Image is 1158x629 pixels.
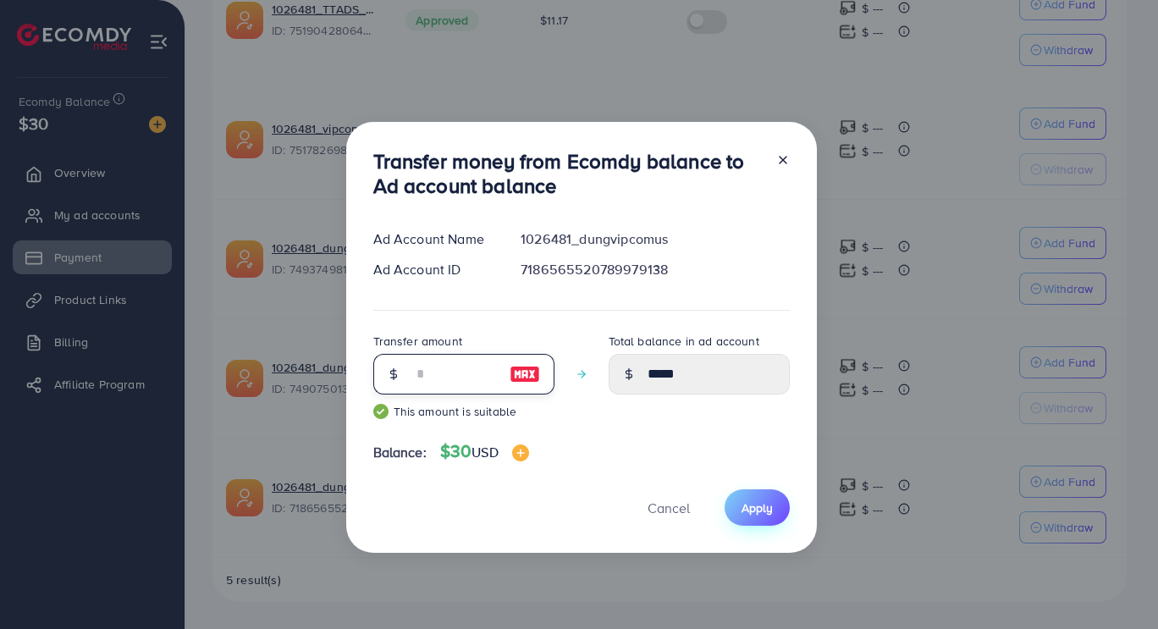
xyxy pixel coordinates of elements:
iframe: Chat [1086,553,1145,616]
h3: Transfer money from Ecomdy balance to Ad account balance [373,149,763,198]
div: 1026481_dungvipcomus [507,229,802,249]
span: Cancel [648,499,690,517]
div: Ad Account ID [360,260,508,279]
span: Apply [742,499,773,516]
button: Cancel [626,489,711,526]
img: guide [373,404,389,419]
div: 7186565520789979138 [507,260,802,279]
img: image [510,364,540,384]
h4: $30 [440,441,529,462]
small: This amount is suitable [373,403,554,420]
img: image [512,444,529,461]
span: USD [471,443,498,461]
label: Transfer amount [373,333,462,350]
button: Apply [725,489,790,526]
label: Total balance in ad account [609,333,759,350]
div: Ad Account Name [360,229,508,249]
span: Balance: [373,443,427,462]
